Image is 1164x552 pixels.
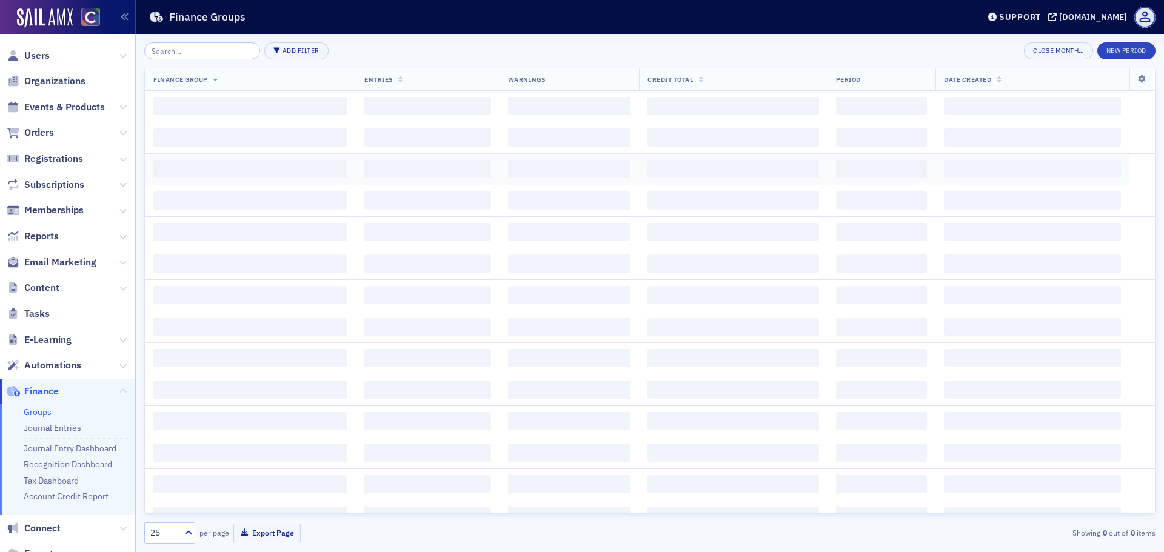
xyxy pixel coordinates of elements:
[364,475,491,493] span: ‌
[944,160,1121,178] span: ‌
[944,412,1121,430] span: ‌
[836,223,927,241] span: ‌
[7,101,105,114] a: Events & Products
[24,256,96,269] span: Email Marketing
[836,381,927,399] span: ‌
[24,443,116,454] a: Journal Entry Dashboard
[944,97,1121,115] span: ‌
[24,281,59,294] span: Content
[944,223,1121,241] span: ‌
[364,286,491,304] span: ‌
[364,412,491,430] span: ‌
[647,223,819,241] span: ‌
[508,223,630,241] span: ‌
[508,286,630,304] span: ‌
[836,128,927,147] span: ‌
[647,444,819,462] span: ‌
[364,75,393,84] span: Entries
[647,507,819,525] span: ‌
[1097,42,1156,59] button: New Period
[7,126,54,139] a: Orders
[73,8,100,28] a: View Homepage
[24,475,79,486] a: Tax Dashboard
[169,10,246,24] h1: Finance Groups
[647,254,819,273] span: ‌
[944,444,1121,462] span: ‌
[647,286,819,304] span: ‌
[508,160,630,178] span: ‌
[144,42,260,59] input: Search…
[508,349,630,367] span: ‌
[153,254,347,273] span: ‌
[836,444,927,462] span: ‌
[199,527,229,538] label: per page
[7,152,83,165] a: Registrations
[364,191,491,210] span: ‌
[153,444,347,462] span: ‌
[364,349,491,367] span: ‌
[364,254,491,273] span: ‌
[508,128,630,147] span: ‌
[508,97,630,115] span: ‌
[24,204,84,217] span: Memberships
[364,318,491,336] span: ‌
[7,230,59,243] a: Reports
[364,97,491,115] span: ‌
[647,128,819,147] span: ‌
[24,307,50,321] span: Tasks
[153,475,347,493] span: ‌
[944,507,1121,525] span: ‌
[153,128,347,147] span: ‌
[508,412,630,430] span: ‌
[24,385,59,398] span: Finance
[508,507,630,525] span: ‌
[7,385,59,398] a: Finance
[24,359,81,372] span: Automations
[836,160,927,178] span: ‌
[647,475,819,493] span: ‌
[24,178,84,191] span: Subscriptions
[1024,42,1092,59] button: Close Month…
[836,507,927,525] span: ‌
[24,422,81,433] a: Journal Entries
[24,459,112,470] a: Recognition Dashboard
[836,97,927,115] span: ‌
[836,318,927,336] span: ‌
[17,8,73,28] a: SailAMX
[647,381,819,399] span: ‌
[1134,7,1156,28] span: Profile
[24,522,61,535] span: Connect
[264,42,329,59] button: Add Filter
[24,126,54,139] span: Orders
[153,223,347,241] span: ‌
[508,318,630,336] span: ‌
[836,349,927,367] span: ‌
[508,475,630,493] span: ‌
[24,75,85,88] span: Organizations
[647,160,819,178] span: ‌
[24,49,50,62] span: Users
[944,286,1121,304] span: ‌
[24,491,109,502] a: Account Credit Report
[647,318,819,336] span: ‌
[944,381,1121,399] span: ‌
[1100,527,1109,538] strong: 0
[24,230,59,243] span: Reports
[7,204,84,217] a: Memberships
[944,75,991,84] span: Date Created
[153,75,208,84] span: Finance Group
[836,75,861,84] span: Period
[508,191,630,210] span: ‌
[944,254,1121,273] span: ‌
[364,444,491,462] span: ‌
[647,412,819,430] span: ‌
[827,527,1156,538] div: Showing out of items
[836,475,927,493] span: ‌
[1059,12,1127,22] div: [DOMAIN_NAME]
[364,223,491,241] span: ‌
[836,254,927,273] span: ‌
[7,75,85,88] a: Organizations
[7,359,81,372] a: Automations
[153,381,347,399] span: ‌
[153,97,347,115] span: ‌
